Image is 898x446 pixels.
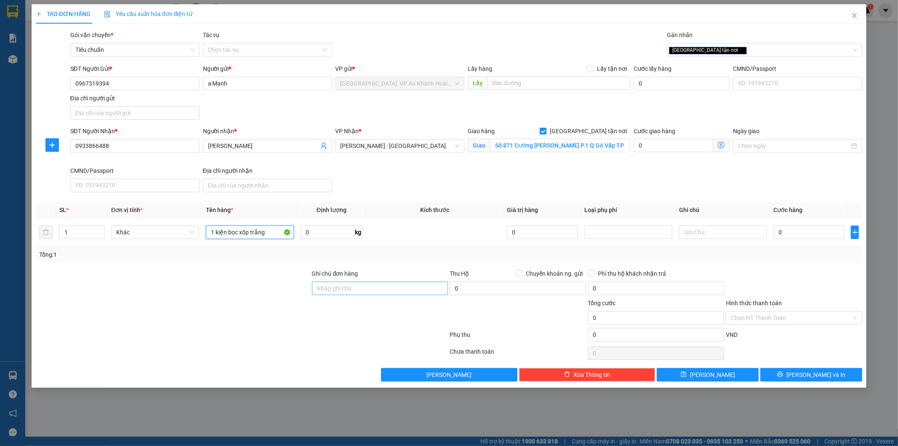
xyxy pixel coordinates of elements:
[679,226,767,239] input: Ghi Chú
[203,64,332,73] div: Người gửi
[468,128,495,134] span: Giao hàng
[312,282,448,295] input: Ghi chú đơn hàng
[206,226,294,239] input: VD: Bàn, Ghế
[634,65,672,72] label: Cước lấy hàng
[718,142,725,148] span: dollar-circle
[450,270,469,277] span: Thu Hộ
[449,347,587,362] div: Chưa thanh toán
[760,368,862,382] button: printer[PERSON_NAME] và In
[490,139,630,152] input: Giao tận nơi
[594,64,630,73] span: Lấy tận nơi
[70,94,200,103] div: Địa chỉ người gửi
[36,11,42,17] span: plus
[70,166,200,175] div: CMND/Passport
[634,139,713,152] input: Cước giao hàng
[733,64,862,73] div: CMND/Passport
[70,126,200,136] div: SĐT Người Nhận
[676,202,770,218] th: Ghi chú
[70,64,200,73] div: SĐT Người Gửi
[317,207,346,213] span: Định lượng
[39,250,346,259] div: Tổng: 1
[657,368,759,382] button: save[PERSON_NAME]
[111,207,143,213] span: Đơn vị tính
[320,142,327,149] span: user-add
[588,300,616,306] span: Tổng cước
[487,76,630,90] input: Dọc đường
[681,371,687,378] span: save
[507,226,578,239] input: 0
[564,371,570,378] span: delete
[667,32,693,38] label: Gán nhãn
[522,269,586,278] span: Chuyển khoản ng. gửi
[786,370,845,379] span: [PERSON_NAME] và In
[690,370,735,379] span: [PERSON_NAME]
[341,77,460,90] span: Hà Nội: VP An Khánh Hoài Đức
[468,65,492,72] span: Lấy hàng
[739,48,743,52] span: close
[634,128,675,134] label: Cước giao hàng
[843,4,866,28] button: Close
[420,207,449,213] span: Kích thước
[70,32,113,38] span: Gói vận chuyển
[203,166,332,175] div: Địa chỉ người nhận
[777,371,783,378] span: printer
[726,300,782,306] label: Hình thức thanh toán
[507,207,538,213] span: Giá trị hàng
[669,47,747,54] span: [GEOGRAPHIC_DATA] tận nơi
[354,226,362,239] span: kg
[774,207,803,213] span: Cước hàng
[203,126,332,136] div: Người nhận
[36,11,91,17] span: TẠO ĐƠN HÀNG
[104,11,111,18] img: icon
[75,43,195,56] span: Tiêu chuẩn
[104,11,193,17] span: Yêu cầu xuất hóa đơn điện tử
[46,142,59,148] span: plus
[45,138,59,152] button: plus
[336,64,465,73] div: VP gửi
[468,76,487,90] span: Lấy
[39,226,53,239] button: delete
[594,269,669,278] span: Phí thu hộ khách nhận trả
[519,368,656,382] button: deleteXóa Thông tin
[426,370,472,379] span: [PERSON_NAME]
[468,139,490,152] span: Giao
[59,207,66,213] span: SL
[203,179,332,192] input: Địa chỉ của người nhận
[851,226,859,239] button: plus
[381,368,517,382] button: [PERSON_NAME]
[70,106,200,120] input: Địa chỉ của người gửi
[449,330,587,345] div: Phụ thu
[581,202,676,218] th: Loại phụ phí
[851,229,858,236] span: plus
[726,331,738,338] span: VND
[738,141,850,150] input: Ngày giao
[546,126,630,136] span: [GEOGRAPHIC_DATA] tận nơi
[573,370,610,379] span: Xóa Thông tin
[312,270,358,277] label: Ghi chú đơn hàng
[341,140,460,152] span: Hồ Chí Minh : Kho Quận 12
[203,32,220,38] label: Tác vụ
[116,226,194,239] span: Khác
[851,12,858,19] span: close
[336,128,359,134] span: VP Nhận
[733,128,759,134] label: Ngày giao
[634,77,730,90] input: Cước lấy hàng
[206,207,233,213] span: Tên hàng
